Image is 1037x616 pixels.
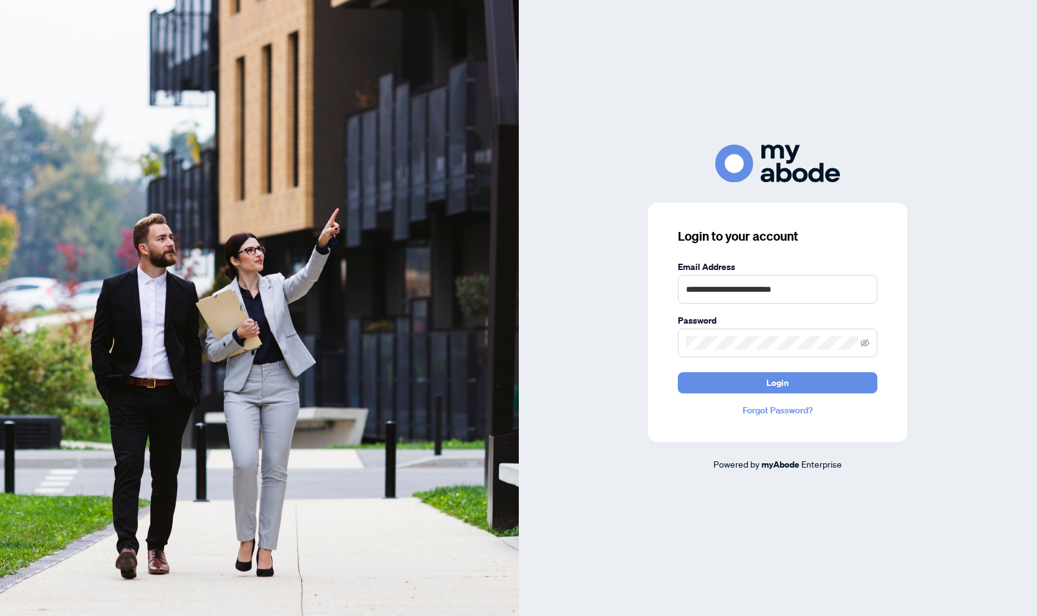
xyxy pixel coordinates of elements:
[678,372,877,393] button: Login
[861,339,869,347] span: eye-invisible
[678,260,877,274] label: Email Address
[678,314,877,327] label: Password
[678,403,877,417] a: Forgot Password?
[678,228,877,245] h3: Login to your account
[766,373,789,393] span: Login
[801,458,842,469] span: Enterprise
[715,145,840,183] img: ma-logo
[761,458,799,471] a: myAbode
[713,458,760,469] span: Powered by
